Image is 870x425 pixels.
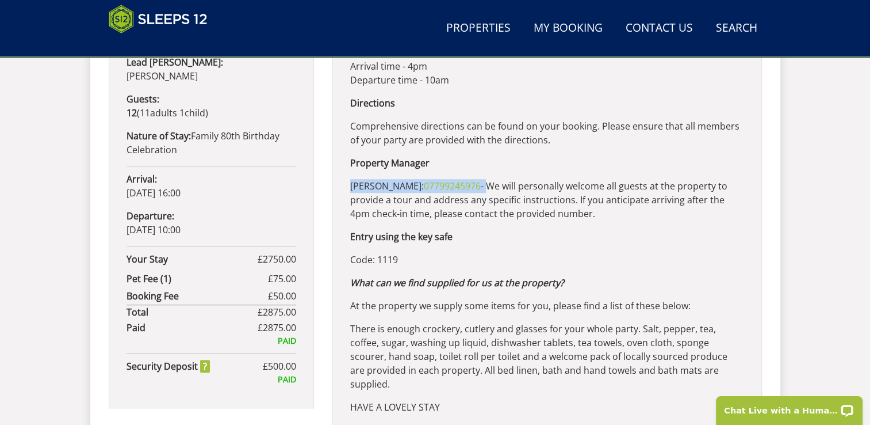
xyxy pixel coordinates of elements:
span: £ [268,272,296,286]
span: [PERSON_NAME] [127,70,198,82]
strong: 12 [127,107,137,119]
span: 1 [179,107,185,119]
span: £ [263,359,296,373]
span: adult [140,107,177,119]
a: Properties [442,16,515,41]
p: Code: 1119 [350,253,744,267]
p: [DATE] 16:00 [127,172,296,200]
iframe: LiveChat chat widget [708,389,870,425]
strong: Arrival: [127,173,157,185]
p: There is enough crockery, cutlery and glasses for your whole party. Salt, pepper, tea, coffee, su... [350,322,744,391]
strong: Booking Fee [127,289,268,303]
div: PAID [127,335,296,347]
span: £ [258,305,296,319]
span: £ [258,252,296,266]
img: Sleeps 12 [109,5,208,33]
strong: Lead [PERSON_NAME]: [127,56,223,69]
span: 2750.00 [263,253,296,265]
strong: Paid [127,321,258,335]
strong: Pet Fee (1) [127,272,268,286]
p: Comprehensive directions can be found on your booking. Please ensure that all members of your par... [350,119,744,147]
span: £ [268,289,296,303]
p: [PERSON_NAME]: - We will personally welcome all guests at the property to provide a tour and addr... [350,179,744,221]
em: What can we find supplied for us at the property? [350,276,564,289]
strong: Entry using the key safe [350,230,453,243]
div: PAID [127,373,296,386]
span: 2875.00 [263,321,296,334]
p: Family 80th Birthday Celebration [127,129,296,157]
strong: Total [127,305,258,319]
iframe: Customer reviews powered by Trustpilot [103,40,224,50]
strong: Your Stay [127,252,258,266]
strong: Directions [350,97,395,109]
span: ( ) [127,107,208,119]
span: child [177,107,205,119]
strong: Property Manager [350,157,430,169]
span: 2875.00 [263,306,296,318]
a: Contact Us [621,16,697,41]
a: Search [711,16,762,41]
p: [DATE] 10:00 [127,209,296,237]
strong: Nature of Stay: [127,130,191,142]
p: HAVE A LOVELY STAY [350,400,744,414]
span: s [173,107,177,119]
p: At the property we supply some items for you, please find a list of these below: [350,299,744,313]
a: My Booking [529,16,607,41]
strong: Guests: [127,93,159,105]
span: 11 [140,107,150,119]
strong: Departure: [127,210,174,222]
p: Arrival time - 4pm Departure time - 10am [350,59,744,87]
span: 50.00 [273,290,296,302]
span: 500.00 [268,360,296,373]
a: 07799245976 [424,180,481,192]
strong: Security Deposit [127,359,210,373]
span: £ [258,321,296,335]
span: 75.00 [273,272,296,285]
